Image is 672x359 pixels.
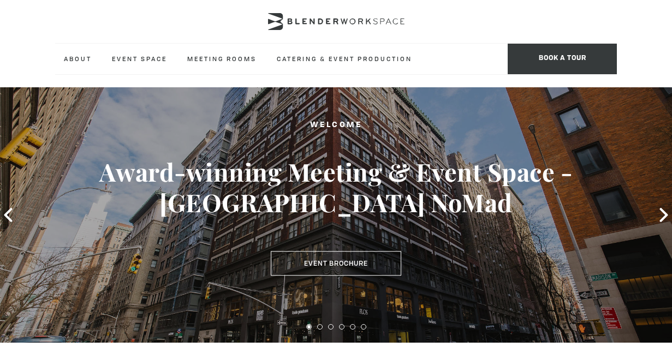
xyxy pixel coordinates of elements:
[508,44,617,74] span: Book a tour
[34,118,639,132] h2: Welcome
[55,44,100,74] a: About
[271,251,401,276] a: Event Brochure
[268,44,421,74] a: Catering & Event Production
[179,44,265,74] a: Meeting Rooms
[103,44,176,74] a: Event Space
[34,157,639,218] h3: Award-winning Meeting & Event Space - [GEOGRAPHIC_DATA] NoMad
